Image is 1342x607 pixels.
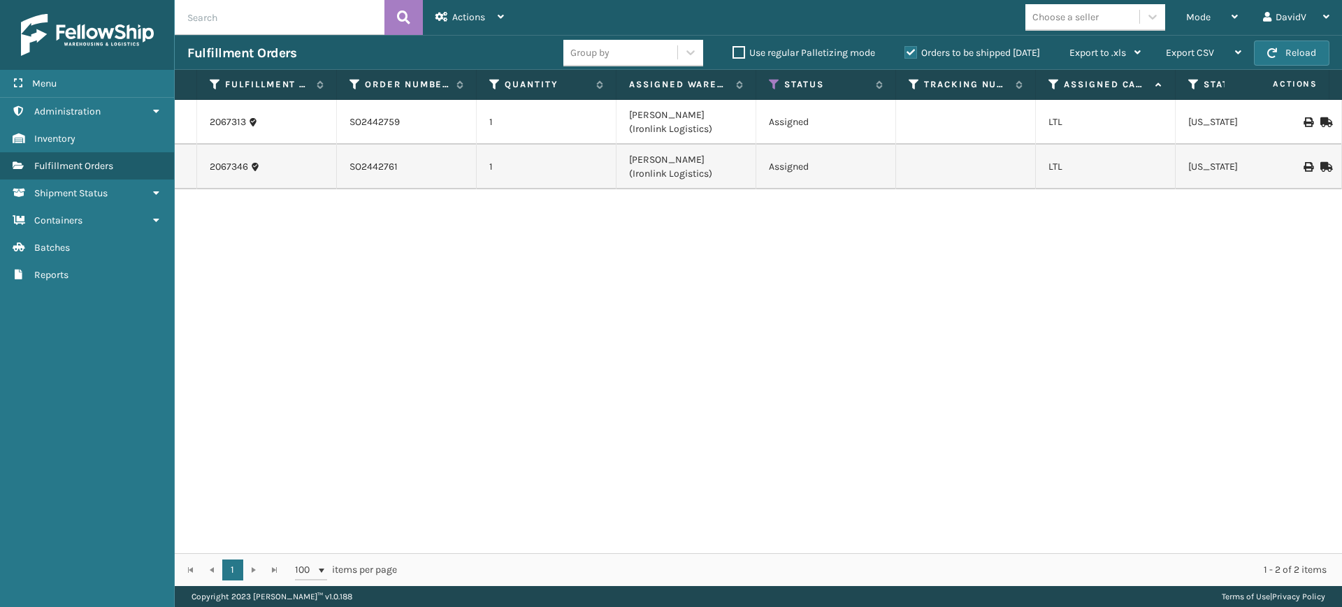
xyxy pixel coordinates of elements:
[1166,47,1214,59] span: Export CSV
[210,160,248,174] a: 2067346
[1032,10,1099,24] div: Choose a seller
[222,560,243,580] a: 1
[616,145,756,189] td: [PERSON_NAME] (Ironlink Logistics)
[477,100,616,145] td: 1
[924,78,1009,91] label: Tracking Number
[1036,100,1176,145] td: LTL
[452,11,485,23] span: Actions
[1254,41,1329,66] button: Reload
[1320,162,1329,172] i: Mark as Shipped
[34,160,113,172] span: Fulfillment Orders
[34,214,82,226] span: Containers
[225,78,310,91] label: Fulfillment Order Id
[1304,162,1312,172] i: Print BOL
[1186,11,1211,23] span: Mode
[34,105,101,117] span: Administration
[1176,145,1315,189] td: [US_STATE]
[756,100,896,145] td: Assigned
[1204,78,1288,91] label: State
[570,45,609,60] div: Group by
[1272,592,1325,601] a: Privacy Policy
[34,187,108,199] span: Shipment Status
[629,78,729,91] label: Assigned Warehouse
[34,133,75,145] span: Inventory
[337,100,477,145] td: SO2442759
[337,145,477,189] td: SO2442761
[21,14,154,56] img: logo
[1229,73,1326,96] span: Actions
[505,78,589,91] label: Quantity
[1222,586,1325,607] div: |
[616,100,756,145] td: [PERSON_NAME] (Ironlink Logistics)
[192,586,352,607] p: Copyright 2023 [PERSON_NAME]™ v 1.0.188
[34,269,68,281] span: Reports
[904,47,1040,59] label: Orders to be shipped [DATE]
[1036,145,1176,189] td: LTL
[417,563,1327,577] div: 1 - 2 of 2 items
[733,47,875,59] label: Use regular Palletizing mode
[295,560,397,580] span: items per page
[1176,100,1315,145] td: [US_STATE]
[187,45,296,61] h3: Fulfillment Orders
[1069,47,1126,59] span: Export to .xls
[32,78,57,89] span: Menu
[1304,117,1312,127] i: Print BOL
[756,145,896,189] td: Assigned
[295,563,316,577] span: 100
[784,78,869,91] label: Status
[1064,78,1148,91] label: Assigned Carrier Service
[210,115,246,129] a: 2067313
[365,78,449,91] label: Order Number
[477,145,616,189] td: 1
[1320,117,1329,127] i: Mark as Shipped
[34,242,70,254] span: Batches
[1222,592,1270,601] a: Terms of Use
